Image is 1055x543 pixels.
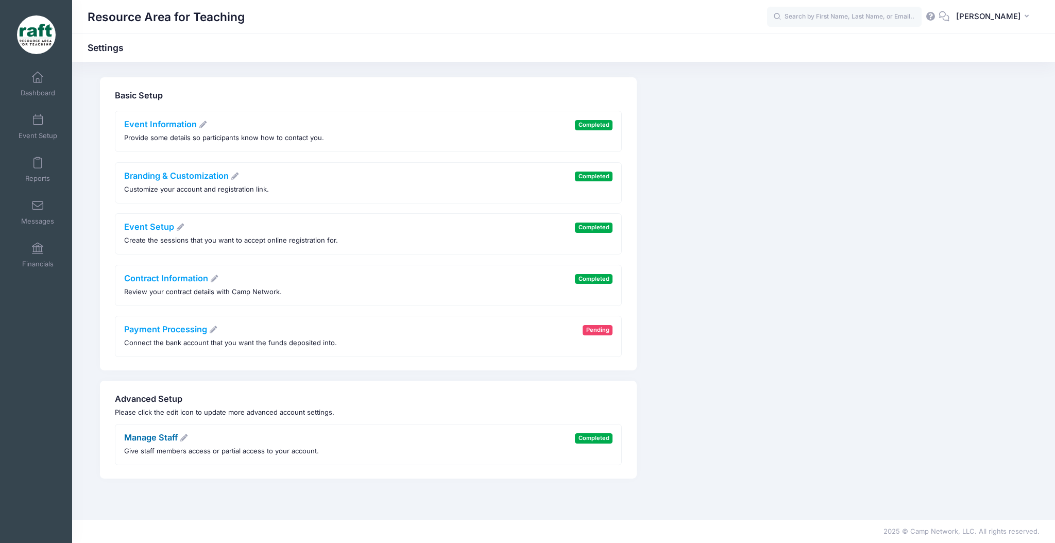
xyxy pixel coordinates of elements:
p: Please click the edit icon to update more advanced account settings. [115,408,621,418]
span: Reports [25,174,50,183]
span: Completed [575,120,612,130]
p: Give staff members access or partial access to your account. [124,446,319,456]
a: Financials [13,237,62,273]
span: Messages [21,217,54,226]
span: Completed [575,223,612,232]
h1: Settings [88,42,132,53]
a: Messages [13,194,62,230]
a: Dashboard [13,66,62,102]
p: Review your contract details with Camp Network. [124,287,282,297]
img: Resource Area for Teaching [17,15,56,54]
h1: Resource Area for Teaching [88,5,245,29]
span: Pending [583,325,612,335]
a: Event Setup [124,222,185,232]
span: Completed [575,433,612,443]
a: Contract Information [124,273,219,283]
p: Connect the bank account that you want the funds deposited into. [124,338,337,348]
a: Event Setup [13,109,62,145]
span: Completed [575,172,612,181]
a: Manage Staff [124,432,189,443]
p: Create the sessions that you want to accept online registration for. [124,235,338,246]
input: Search by First Name, Last Name, or Email... [767,7,922,27]
h4: Basic Setup [115,91,621,101]
p: Provide some details so participants know how to contact you. [124,133,324,143]
span: 2025 © Camp Network, LLC. All rights reserved. [883,527,1040,535]
span: Completed [575,274,612,284]
p: Customize your account and registration link. [124,184,269,195]
h4: Advanced Setup [115,394,621,404]
button: [PERSON_NAME] [949,5,1040,29]
a: Branding & Customization [124,171,240,181]
span: Event Setup [19,131,57,140]
a: Event Information [124,119,208,129]
a: Payment Processing [124,324,218,334]
span: Financials [22,260,54,268]
a: Reports [13,151,62,188]
span: [PERSON_NAME] [956,11,1021,22]
span: Dashboard [21,89,55,97]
